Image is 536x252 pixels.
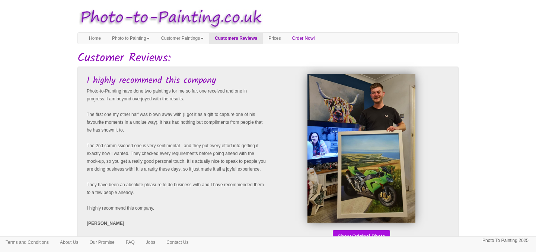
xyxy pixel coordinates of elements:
[106,33,155,44] a: Photo to Painting
[482,237,529,245] p: Photo To Painting 2025
[83,33,106,44] a: Home
[87,221,124,226] strong: [PERSON_NAME]
[87,87,266,212] p: Photo-to-Painting have done two paintings for me so far, one received and one in progress. I am b...
[84,237,120,248] a: Our Promise
[140,237,161,248] a: Jobs
[209,33,263,44] a: Customers Reviews
[333,230,390,243] button: Show Original Photo
[155,33,209,44] a: Customer Paintings
[161,237,194,248] a: Contact Us
[307,74,415,223] img: Leanne Hackett's Finished Painting
[87,76,266,85] h3: I highly recommend this company
[287,33,320,44] a: Order Now!
[263,33,286,44] a: Prices
[74,4,264,32] img: Photo to Painting
[54,237,84,248] a: About Us
[120,237,140,248] a: FAQ
[77,52,459,65] h1: Customer Reviews:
